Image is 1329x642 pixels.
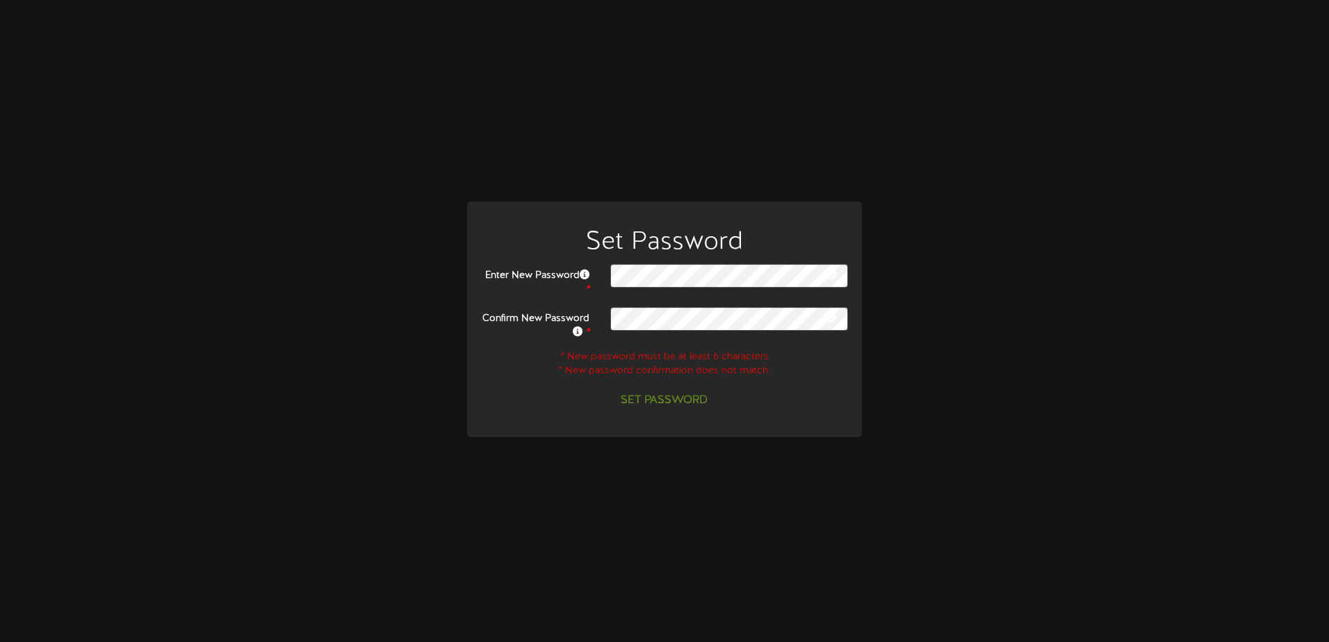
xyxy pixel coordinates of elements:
[612,388,716,413] button: Set Password
[471,229,858,257] h1: Set Password
[560,352,769,362] span: * New password must be at least 6 characters
[558,365,771,376] span: * New password confirmation does not match.
[471,307,600,340] label: Confirm New Password
[471,264,600,297] label: Enter New Password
